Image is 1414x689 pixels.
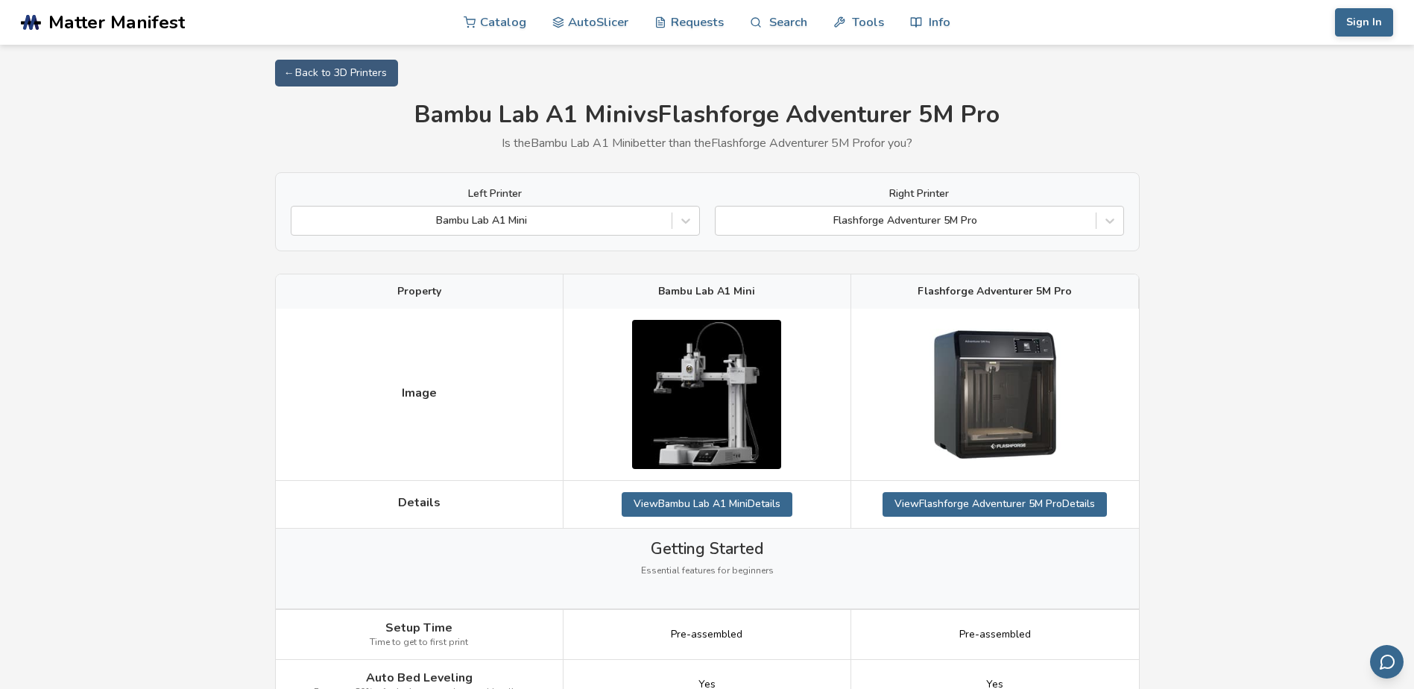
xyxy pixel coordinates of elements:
button: Send feedback via email [1370,645,1404,679]
span: Essential features for beginners [641,566,774,576]
span: Details [398,496,441,509]
span: Flashforge Adventurer 5M Pro [918,286,1072,298]
span: Auto Bed Leveling [366,671,473,685]
input: Bambu Lab A1 Mini [299,215,302,227]
span: Setup Time [385,621,452,635]
span: Image [402,386,437,400]
a: ViewBambu Lab A1 MiniDetails [622,492,792,516]
span: Pre-assembled [959,629,1031,641]
img: Flashforge Adventurer 5M Pro [921,320,1070,469]
img: Bambu Lab A1 Mini [632,320,781,469]
button: Sign In [1335,8,1393,37]
p: Is the Bambu Lab A1 Mini better than the Flashforge Adventurer 5M Pro for you? [275,136,1140,150]
span: Bambu Lab A1 Mini [658,286,755,298]
label: Right Printer [715,188,1124,200]
span: Property [397,286,441,298]
h1: Bambu Lab A1 Mini vs Flashforge Adventurer 5M Pro [275,101,1140,129]
a: ← Back to 3D Printers [275,60,398,86]
a: ViewFlashforge Adventurer 5M ProDetails [883,492,1107,516]
span: Getting Started [651,540,763,558]
span: Time to get to first print [370,638,468,648]
span: Matter Manifest [48,12,185,33]
label: Left Printer [291,188,700,200]
span: Pre-assembled [671,629,742,641]
input: Flashforge Adventurer 5M Pro [723,215,726,227]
